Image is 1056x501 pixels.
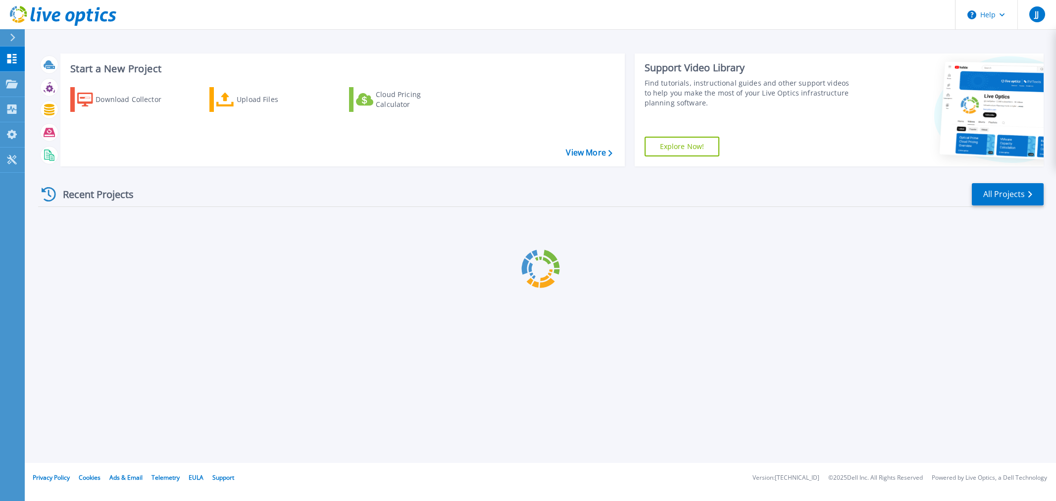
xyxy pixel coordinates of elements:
[189,473,203,482] a: EULA
[209,87,320,112] a: Upload Files
[1035,10,1039,18] span: JJ
[645,61,855,74] div: Support Video Library
[645,78,855,108] div: Find tutorials, instructional guides and other support videos to help you make the most of your L...
[237,90,316,109] div: Upload Files
[38,182,147,206] div: Recent Projects
[70,87,181,112] a: Download Collector
[96,90,175,109] div: Download Collector
[376,90,455,109] div: Cloud Pricing Calculator
[828,475,923,481] li: © 2025 Dell Inc. All Rights Reserved
[109,473,143,482] a: Ads & Email
[753,475,819,481] li: Version: [TECHNICAL_ID]
[33,473,70,482] a: Privacy Policy
[932,475,1047,481] li: Powered by Live Optics, a Dell Technology
[566,148,612,157] a: View More
[70,63,612,74] h3: Start a New Project
[972,183,1044,205] a: All Projects
[79,473,101,482] a: Cookies
[151,473,180,482] a: Telemetry
[212,473,234,482] a: Support
[349,87,459,112] a: Cloud Pricing Calculator
[645,137,720,156] a: Explore Now!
